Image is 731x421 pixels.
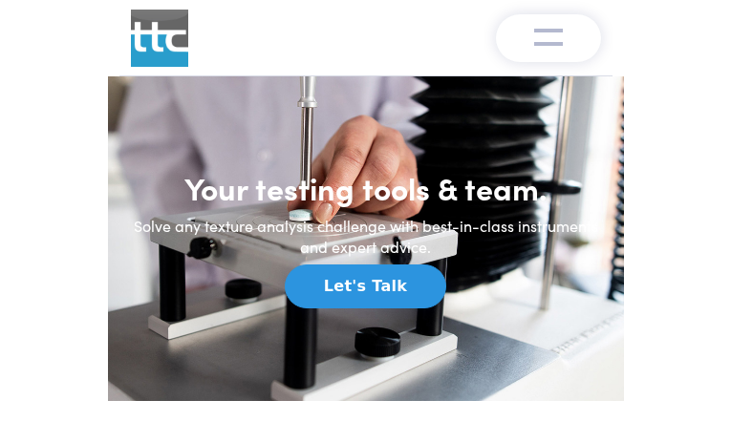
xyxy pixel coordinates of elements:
h6: Solve any texture analysis challenge with best-in-class instruments and expert advice. [131,215,601,258]
img: ttc_logo_1x1_v1.0.png [131,10,188,67]
button: Toggle navigation [496,14,601,62]
img: menu-v1.0.png [534,24,563,47]
button: Let's Talk [285,264,446,308]
h1: Your testing tools & team. [131,169,601,207]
